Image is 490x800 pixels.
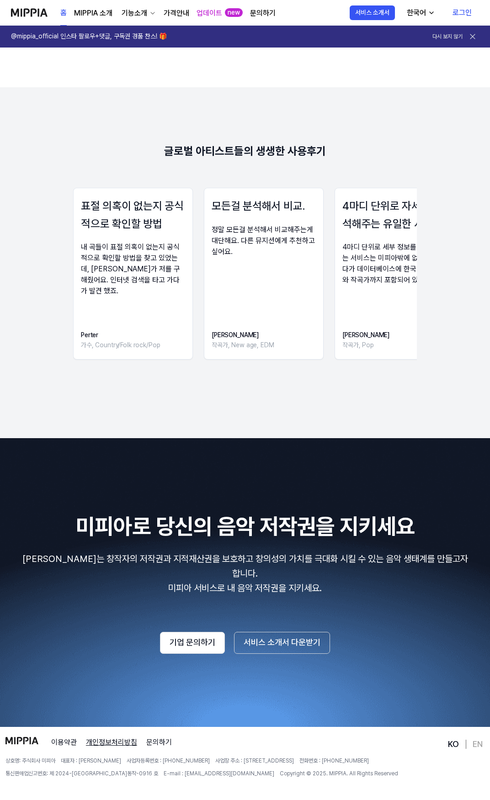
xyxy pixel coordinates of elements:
p: [PERSON_NAME]는 창작자의 저작권과 지적재산권을 보호하고 창의성의 가치를 극대화 시킬 수 있는 음악 생태계를 만들고자 합니다. 미피아 서비스로 내 음악 저작권을 지키세요. [11,551,479,595]
div: 4마디 단위로 세부 정보를 제공해주는 서비스는 미피아밖에 없어요. 게다가 데이터베이스에 한국 아티스트와 작곡가까지 포함되어 있네요. [342,242,447,286]
h3: 모든걸 분석해서 비교. [212,197,316,215]
a: 문의하기 [146,737,172,748]
a: 업데이트 [197,8,222,19]
a: 가격안내 [164,8,189,19]
span: 전화번호 : [PHONE_NUMBER] [299,757,369,765]
div: 작곡가, Pop [342,340,389,350]
h1: @mippia_official 인스타 팔로우+댓글, 구독권 경품 찬스! 🎁 [11,32,167,41]
span: 통신판매업신고번호: 제 2024-[GEOGRAPHIC_DATA]동작-0916 호 [5,770,158,778]
h3: 4마디 단위로 자세히 분석해주는 유일한 서비스. [342,197,447,233]
a: 개인정보처리방침 [86,737,137,748]
div: Perter [81,330,160,340]
a: KO [448,739,459,750]
a: 이용약관 [51,737,77,748]
div: 글로벌 아티스트들의 생생한 사용후기 [164,142,326,160]
a: EN [473,739,483,750]
span: 상호명: 주식회사 미피아 [5,757,55,765]
h3: 표절 의혹이 없는지 공식적으로 확인할 방법 [81,197,185,233]
div: new [225,8,243,17]
span: 대표자 : [PERSON_NAME] [61,757,121,765]
button: 서비스 소개서 [350,5,395,20]
button: 기능소개 [120,8,156,19]
div: 가수, Country/Folk rock/Pop [81,340,160,350]
span: Copyright © 2025. MIPPIA. All Rights Reserved [280,770,398,778]
div: 기능소개 [120,8,149,19]
div: 내 곡들이 표절 의혹이 없는지 공식적으로 확인할 방법을 찾고 있었는데, [PERSON_NAME]가 저를 구해줬어요. 인터넷 검색을 타고 가다가 발견 했죠. [81,242,185,297]
span: 사업장 주소 : [STREET_ADDRESS] [215,757,294,765]
a: 문의하기 [250,8,276,19]
div: 한국어 [405,7,428,18]
button: 기업 문의하기 [160,632,225,654]
span: E-mail : [EMAIL_ADDRESS][DOMAIN_NAME] [164,770,274,778]
a: 홈 [60,0,67,26]
div: [PERSON_NAME] [342,330,389,340]
div: [PERSON_NAME] [212,330,274,340]
button: 서비스 소개서 다운받기 [234,632,330,654]
img: logo [5,737,38,744]
button: 한국어 [399,4,441,22]
div: 정말 모든걸 분석해서 비교해주는게 대단해요. 다른 뮤지션에게 추천하고 싶어요. [212,224,316,257]
button: 다시 보지 않기 [432,33,463,41]
a: MIPPIA 소개 [74,8,112,19]
span: 사업자등록번호 : [PHONE_NUMBER] [127,757,210,765]
h2: 미피아로 당신의 음악 저작권을 지키세요 [11,511,479,542]
div: 작곡가, New age, EDM [212,340,274,350]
